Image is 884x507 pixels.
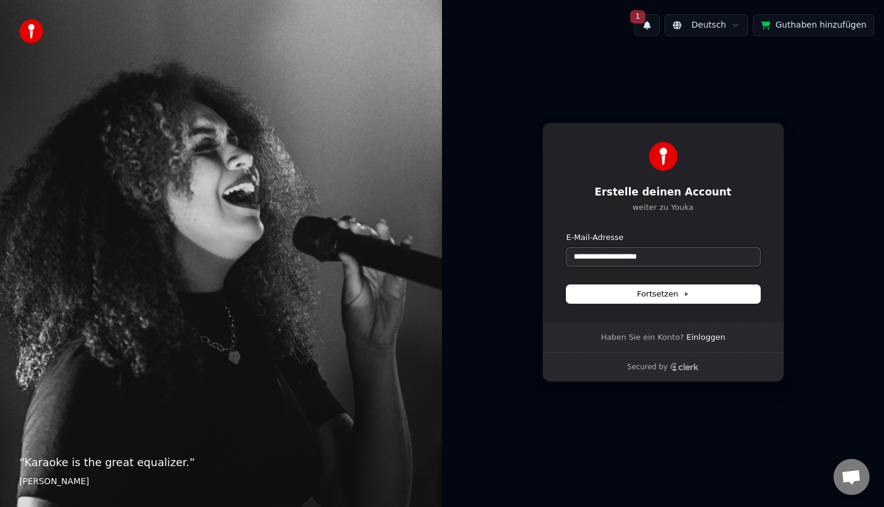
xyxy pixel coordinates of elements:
[670,363,699,371] a: Clerk logo
[634,14,660,36] button: 1
[566,185,760,200] h1: Erstelle deinen Account
[19,19,43,43] img: youka
[649,142,678,171] img: Youka
[19,454,423,471] p: “ Karaoke is the great equalizer. ”
[566,285,760,303] button: Fortsetzen
[687,332,725,343] a: Einloggen
[833,459,870,495] a: Chat öffnen
[566,202,760,213] p: weiter zu Youka
[637,289,689,300] span: Fortsetzen
[19,476,423,488] footer: [PERSON_NAME]
[630,10,646,23] span: 1
[566,232,624,243] label: E-Mail-Adresse
[601,332,684,343] span: Haben Sie ein Konto?
[627,363,668,372] p: Secured by
[753,14,874,36] button: Guthaben hinzufügen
